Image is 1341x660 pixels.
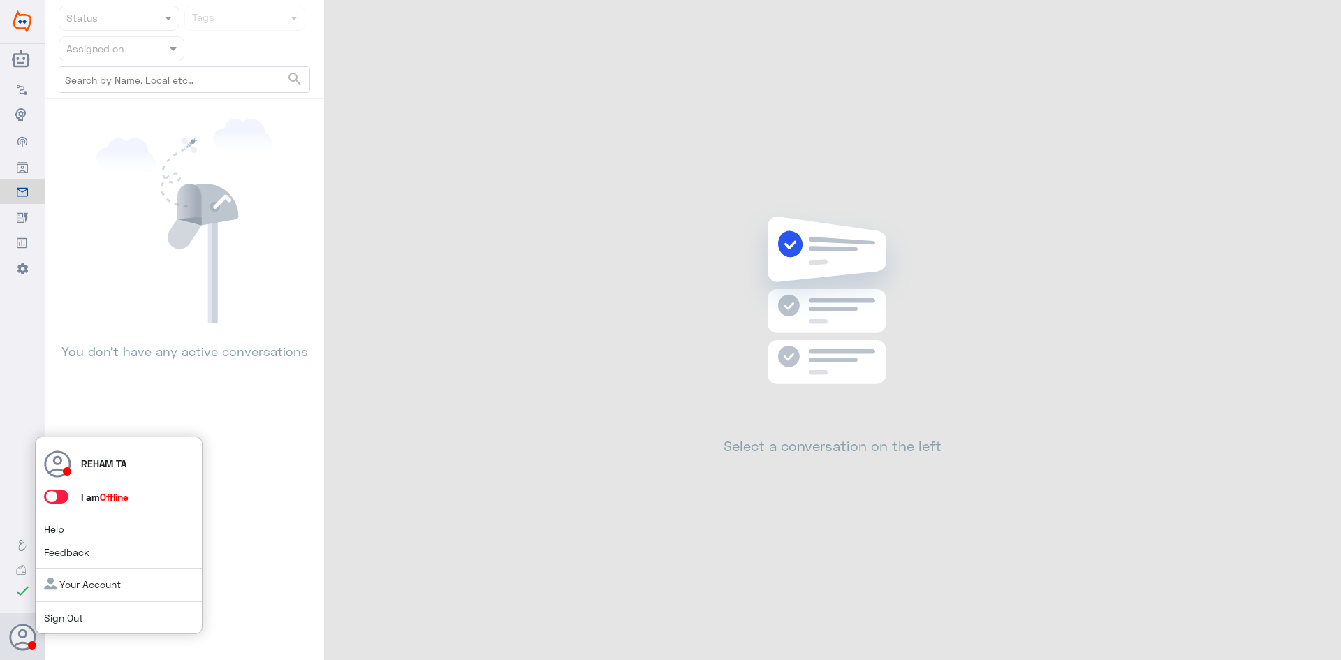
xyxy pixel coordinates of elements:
[100,491,129,503] span: Offline
[81,491,129,503] span: I am
[13,10,31,33] img: Widebot Logo
[44,546,89,558] a: Feedback
[724,437,941,454] h2: Select a conversation on the left
[59,323,310,361] p: You don’t have any active conversations
[14,582,31,599] i: check
[9,624,36,650] button: Avatar
[44,523,64,535] a: Help
[81,456,126,471] p: REHAM TA
[44,612,83,624] a: Sign Out
[44,578,121,590] a: Your Account
[286,68,303,91] button: search
[59,67,309,92] input: Search by Name, Local etc…
[286,71,303,87] span: search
